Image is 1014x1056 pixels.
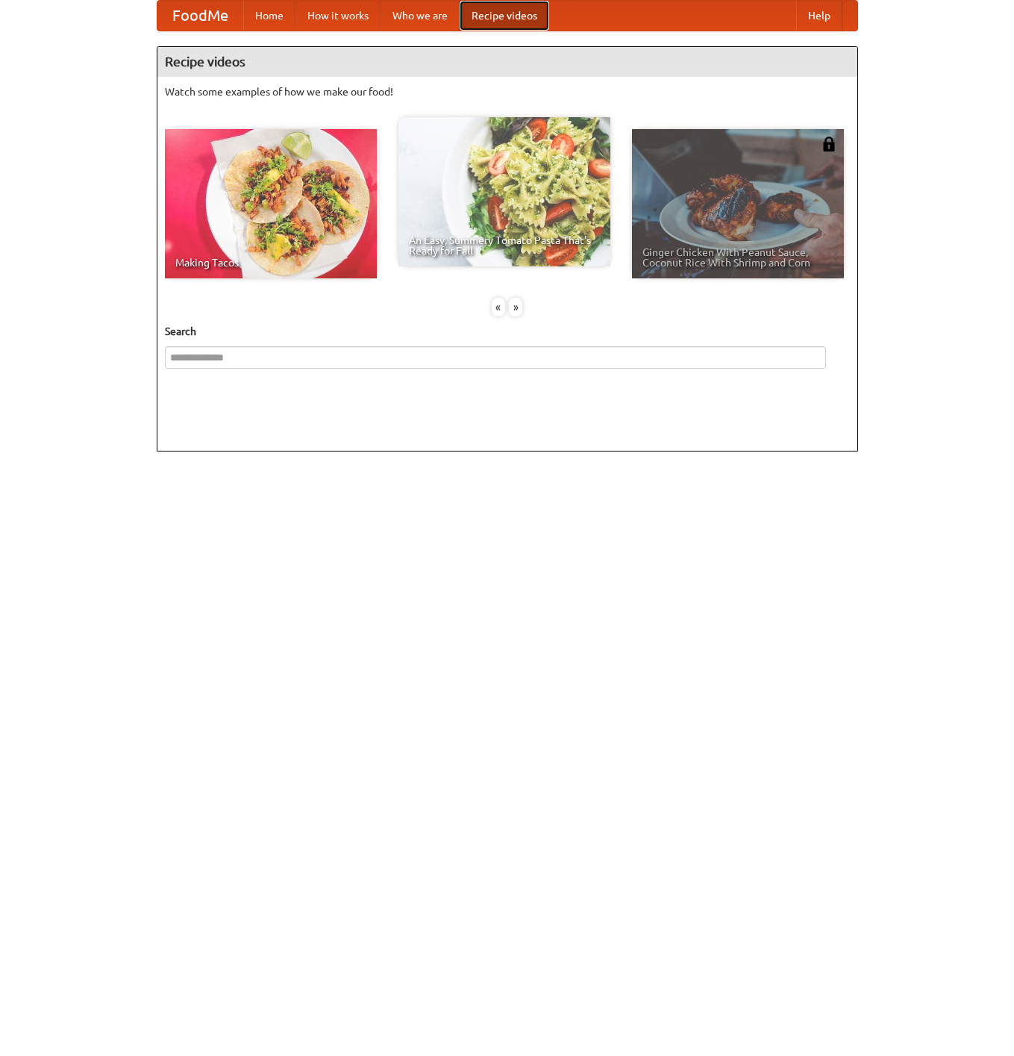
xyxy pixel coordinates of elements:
div: » [509,298,522,316]
h5: Search [165,324,850,339]
div: « [492,298,505,316]
img: 483408.png [821,137,836,151]
a: Making Tacos [165,129,377,278]
a: Who we are [381,1,460,31]
a: Help [796,1,842,31]
span: An Easy, Summery Tomato Pasta That's Ready for Fall [409,235,600,256]
h4: Recipe videos [157,47,857,77]
p: Watch some examples of how we make our food! [165,84,850,99]
a: FoodMe [157,1,243,31]
a: Recipe videos [460,1,549,31]
a: How it works [295,1,381,31]
span: Making Tacos [175,257,366,268]
a: Home [243,1,295,31]
a: An Easy, Summery Tomato Pasta That's Ready for Fall [398,117,610,266]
